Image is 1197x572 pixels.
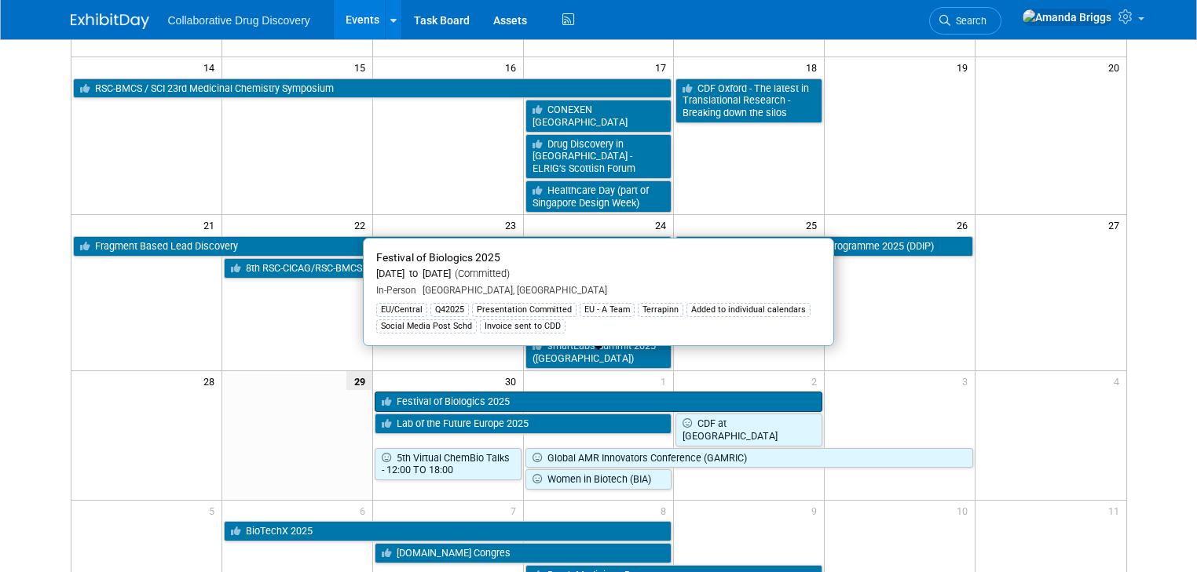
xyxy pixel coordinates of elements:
[686,303,811,317] div: Added to individual calendars
[1022,9,1112,26] img: Amanda Briggs
[73,78,672,99] a: RSC-BMCS / SCI 23rd Medicinal Chemistry Symposium
[659,501,673,520] span: 8
[804,215,824,235] span: 25
[503,57,523,77] span: 16
[525,180,672,213] a: Healthcare Day (part of Singapore Design Week)
[675,78,822,123] a: CDF Oxford - The latest in Translational Research - Breaking down the silos
[961,371,975,391] span: 3
[202,371,221,391] span: 28
[224,521,672,541] a: BioTechX 2025
[451,268,510,279] span: (Committed)
[375,414,672,434] a: Lab of the Future Europe 2025
[503,215,523,235] span: 23
[416,285,607,296] span: [GEOGRAPHIC_DATA], [GEOGRAPHIC_DATA]
[202,215,221,235] span: 21
[804,57,824,77] span: 18
[525,469,672,490] a: Women in Biotech (BIA)
[525,134,672,179] a: Drug Discovery in [GEOGRAPHIC_DATA] - ELRIG’s Scottish Forum
[376,319,477,333] div: Social Media Post Schd
[509,501,523,520] span: 7
[224,258,672,279] a: 8th RSC-CICAG/RSC-BMCS in Artificial Intelligence in Chemistry
[525,336,672,368] a: smartLabs Summit 2025 ([GEOGRAPHIC_DATA])
[376,303,427,317] div: EU/Central
[1107,501,1126,520] span: 11
[653,57,673,77] span: 17
[1112,371,1126,391] span: 4
[955,215,975,235] span: 26
[353,215,372,235] span: 22
[1107,57,1126,77] span: 20
[653,215,673,235] span: 24
[525,100,672,132] a: CONEXEN [GEOGRAPHIC_DATA]
[430,303,469,317] div: Q42025
[71,13,149,29] img: ExhibitDay
[168,14,310,27] span: Collaborative Drug Discovery
[353,57,372,77] span: 15
[659,371,673,391] span: 1
[580,303,635,317] div: EU - A Team
[346,371,372,391] span: 29
[1107,215,1126,235] span: 27
[480,319,566,333] div: Invoice sent to CDD
[675,414,822,446] a: CDF at [GEOGRAPHIC_DATA]
[375,392,823,412] a: Festival of Biologics 2025
[525,448,974,468] a: Global AMR Innovators Conference (GAMRIC)
[375,543,672,563] a: [DOMAIN_NAME] Congres
[810,371,824,391] span: 2
[929,7,1001,35] a: Search
[955,501,975,520] span: 10
[810,501,824,520] span: 9
[638,303,683,317] div: Terrapinn
[358,501,372,520] span: 6
[472,303,577,317] div: Presentation Committed
[376,285,416,296] span: In-Person
[376,268,821,281] div: [DATE] to [DATE]
[73,236,672,257] a: Fragment Based Lead Discovery
[376,251,500,264] span: Festival of Biologics 2025
[375,448,522,480] a: 5th Virtual ChemBio Talks - 12:00 TO 18:00
[503,371,523,391] span: 30
[207,501,221,520] span: 5
[202,57,221,77] span: 14
[955,57,975,77] span: 19
[950,15,987,27] span: Search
